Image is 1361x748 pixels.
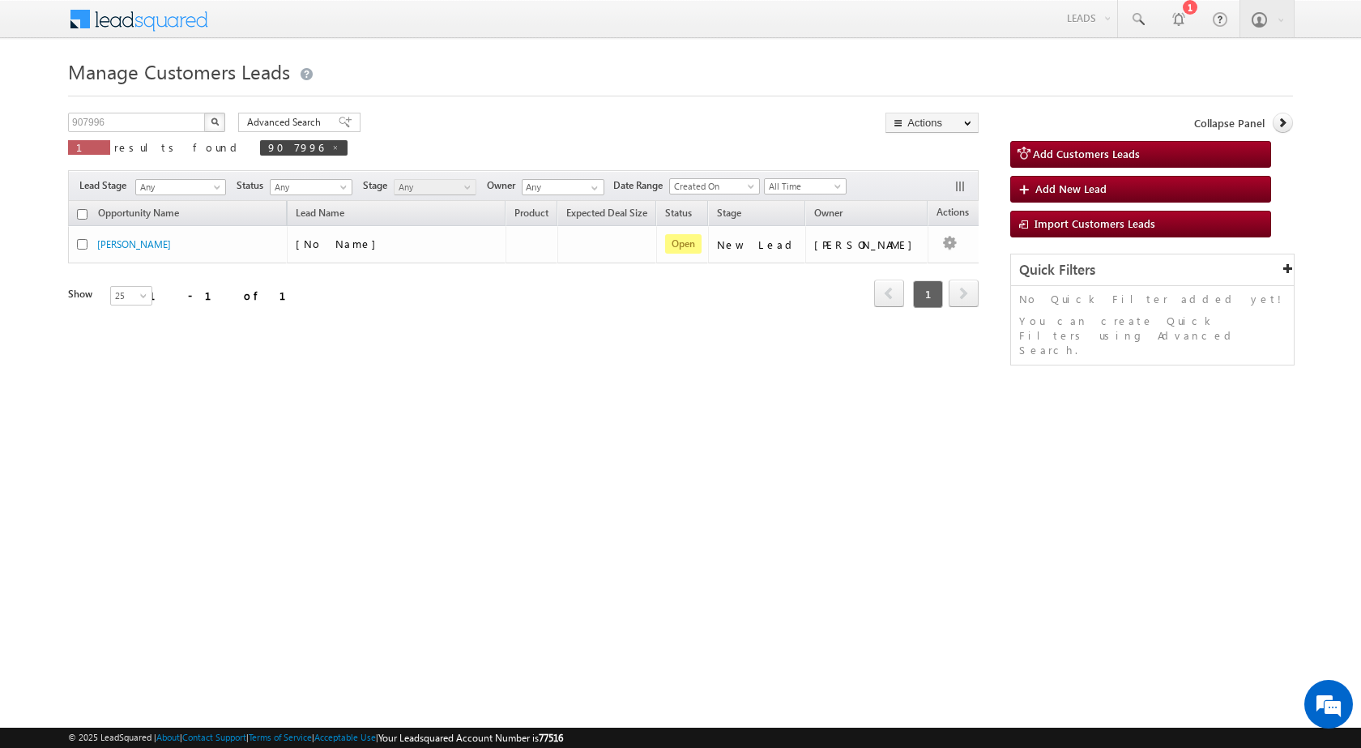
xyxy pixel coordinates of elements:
[1035,216,1155,230] span: Import Customers Leads
[136,180,220,194] span: Any
[709,204,749,225] a: Stage
[1019,292,1286,306] p: No Quick Filter added yet!
[68,730,563,746] span: © 2025 LeadSquared | | | | |
[68,58,290,84] span: Manage Customers Leads
[395,180,471,194] span: Any
[1194,116,1265,130] span: Collapse Panel
[1019,314,1286,357] p: You can create Quick Filters using Advanced Search.
[657,204,700,225] a: Status
[913,280,943,308] span: 1
[114,140,243,154] span: results found
[98,207,179,219] span: Opportunity Name
[363,178,394,193] span: Stage
[111,289,154,303] span: 25
[68,287,97,301] div: Show
[949,280,979,307] span: next
[77,209,87,220] input: Check all records
[247,115,326,130] span: Advanced Search
[110,286,152,306] a: 25
[97,238,171,250] a: [PERSON_NAME]
[182,732,246,742] a: Contact Support
[268,140,323,154] span: 907996
[558,204,655,225] a: Expected Deal Size
[487,178,522,193] span: Owner
[764,178,847,194] a: All Time
[271,180,348,194] span: Any
[885,113,979,133] button: Actions
[613,178,669,193] span: Date Range
[237,178,270,193] span: Status
[874,280,904,307] span: prev
[76,140,102,154] span: 1
[288,204,352,225] span: Lead Name
[149,286,305,305] div: 1 - 1 of 1
[1033,147,1140,160] span: Add Customers Leads
[522,179,604,195] input: Type to Search
[135,179,226,195] a: Any
[249,732,312,742] a: Terms of Service
[90,204,187,225] a: Opportunity Name
[378,732,563,744] span: Your Leadsquared Account Number is
[665,234,702,254] span: Open
[717,207,741,219] span: Stage
[814,237,920,252] div: [PERSON_NAME]
[270,179,352,195] a: Any
[669,178,760,194] a: Created On
[539,732,563,744] span: 77516
[928,203,977,224] span: Actions
[1035,182,1107,195] span: Add New Lead
[514,207,548,219] span: Product
[314,732,376,742] a: Acceptable Use
[874,281,904,307] a: prev
[717,237,798,252] div: New Lead
[566,207,647,219] span: Expected Deal Size
[156,732,180,742] a: About
[79,178,133,193] span: Lead Stage
[582,180,603,196] a: Show All Items
[296,237,384,250] span: [No Name]
[765,179,842,194] span: All Time
[211,118,219,126] img: Search
[1011,254,1294,286] div: Quick Filters
[394,179,476,195] a: Any
[670,179,754,194] span: Created On
[814,207,843,219] span: Owner
[949,281,979,307] a: next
